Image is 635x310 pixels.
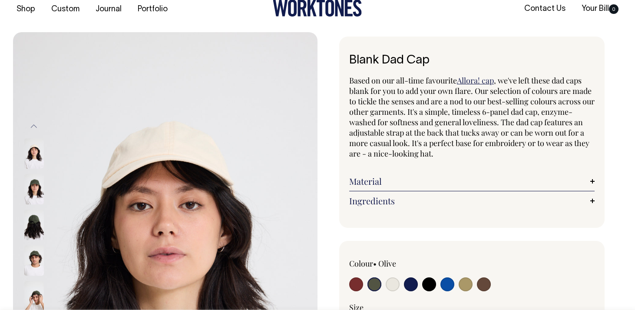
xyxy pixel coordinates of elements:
img: olive [24,210,44,240]
div: Colour [349,258,447,269]
img: natural [24,139,44,169]
a: Journal [92,2,125,17]
img: olive [24,174,44,205]
span: • [373,258,377,269]
a: Shop [13,2,39,17]
button: Previous [27,117,40,136]
label: Olive [378,258,396,269]
span: 0 [609,4,618,14]
a: Custom [48,2,83,17]
span: Based on our all-time favourite [349,75,457,86]
a: Allora! cap [457,75,494,86]
a: Your Bill0 [578,2,622,16]
span: , we've left these dad caps blank for you to add your own flare. Our selection of colours are mad... [349,75,595,159]
h1: Blank Dad Cap [349,54,595,67]
a: Contact Us [521,2,569,16]
a: Material [349,176,595,187]
img: olive [24,246,44,276]
a: Ingredients [349,196,595,206]
a: Portfolio [134,2,171,17]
